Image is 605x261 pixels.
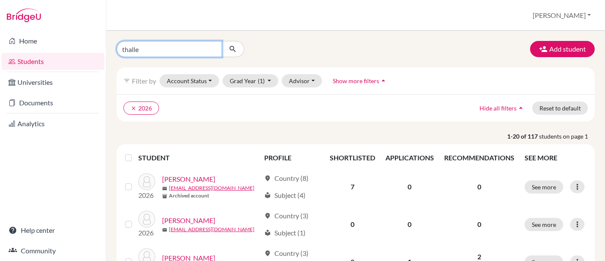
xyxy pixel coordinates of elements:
[2,94,104,111] a: Documents
[517,104,525,112] i: arrow_drop_up
[2,115,104,132] a: Analytics
[2,74,104,91] a: Universities
[160,74,219,87] button: Account Status
[138,228,155,238] p: 2026
[2,222,104,239] a: Help center
[333,77,379,84] span: Show more filters
[265,190,306,200] div: Subject (4)
[138,211,155,228] img: Andrade, Gabriela
[325,168,380,206] td: 7
[138,148,260,168] th: STUDENT
[379,76,388,85] i: arrow_drop_up
[265,173,309,183] div: Country (8)
[131,105,137,111] i: clear
[525,218,563,231] button: See more
[265,229,271,236] span: local_library
[138,190,155,200] p: 2026
[7,9,41,22] img: Bridge-U
[325,74,395,87] button: Show more filtersarrow_drop_up
[162,186,167,191] span: mail
[439,148,519,168] th: RECOMMENDATIONS
[479,104,517,112] span: Hide all filters
[260,148,325,168] th: PROFILE
[265,211,309,221] div: Country (3)
[169,192,209,200] b: Archived account
[123,77,130,84] i: filter_list
[223,74,279,87] button: Grad Year(1)
[138,173,155,190] img: Alchorne, Lara
[2,53,104,70] a: Students
[265,175,271,182] span: location_on
[265,248,309,258] div: Country (3)
[169,226,254,233] a: [EMAIL_ADDRESS][DOMAIN_NAME]
[2,32,104,49] a: Home
[169,184,254,192] a: [EMAIL_ADDRESS][DOMAIN_NAME]
[132,77,156,85] span: Filter by
[265,228,306,238] div: Subject (1)
[123,101,159,115] button: clear2026
[444,219,514,229] p: 0
[380,168,439,206] td: 0
[2,242,104,259] a: Community
[519,148,591,168] th: SEE MORE
[162,215,215,226] a: [PERSON_NAME]
[530,41,595,57] button: Add student
[325,206,380,243] td: 0
[162,194,167,199] span: inventory_2
[472,101,532,115] button: Hide all filtersarrow_drop_up
[532,101,588,115] button: Reset to default
[380,148,439,168] th: APPLICATIONS
[265,250,271,257] span: location_on
[444,182,514,192] p: 0
[162,227,167,232] span: mail
[539,132,595,141] span: students on page 1
[380,206,439,243] td: 0
[282,74,322,87] button: Advisor
[525,180,563,194] button: See more
[117,41,222,57] input: Find student by name...
[325,148,380,168] th: SHORTLISTED
[162,174,215,184] a: [PERSON_NAME]
[265,192,271,199] span: local_library
[258,77,265,84] span: (1)
[529,7,595,23] button: [PERSON_NAME]
[265,212,271,219] span: location_on
[507,132,539,141] strong: 1-20 of 117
